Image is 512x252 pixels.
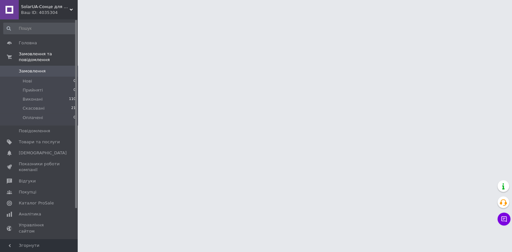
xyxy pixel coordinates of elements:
span: Аналітика [19,211,41,217]
span: 0 [73,115,76,121]
span: [DEMOGRAPHIC_DATA] [19,150,67,156]
span: Замовлення та повідомлення [19,51,78,63]
span: Управління сайтом [19,222,60,234]
span: 0 [73,78,76,84]
button: Чат з покупцем [497,213,510,225]
span: SolarUA-Сонце для вашого дому [21,4,70,10]
span: Каталог ProSale [19,200,54,206]
div: Ваш ID: 4035304 [21,10,78,16]
span: Оплачені [23,115,43,121]
span: Замовлення [19,68,46,74]
span: Головна [19,40,37,46]
span: Нові [23,78,32,84]
span: Товари та послуги [19,139,60,145]
span: Повідомлення [19,128,50,134]
span: Виконані [23,96,43,102]
span: Покупці [19,189,36,195]
span: 21 [71,105,76,111]
span: Показники роботи компанії [19,161,60,173]
span: 110 [69,96,76,102]
span: Прийняті [23,87,43,93]
span: Скасовані [23,105,45,111]
span: 0 [73,87,76,93]
input: Пошук [3,23,76,34]
span: Відгуки [19,178,36,184]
